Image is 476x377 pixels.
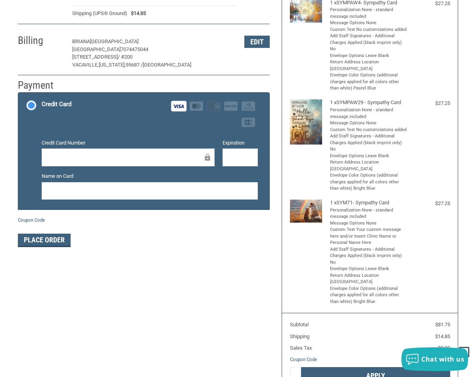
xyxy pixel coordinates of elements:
[18,217,45,223] a: Coupon Code
[90,38,138,44] span: [GEOGRAPHIC_DATA]
[330,27,408,33] li: Custom Text No customizations added
[72,62,99,68] span: VACAVILLE,
[421,355,464,364] span: Chat with us
[330,246,408,266] li: Add Staff Signatures - Additional Charges Applied (black imprint only) No
[330,120,408,127] li: Message Options None
[121,46,148,52] span: 7074475044
[99,62,126,68] span: [US_STATE],
[118,54,132,60] span: / #200
[42,172,258,180] label: Name on Card
[42,139,215,147] label: Credit Card Number
[330,266,408,272] li: Envelope Options Leave Blank
[18,34,64,47] h2: Billing
[72,38,90,44] span: BRIANA
[72,10,127,17] span: Shipping (UPS® Ground)
[330,99,408,106] h4: 1 x SYMPAW29 - Sympathy Card
[435,333,450,339] span: $14.85
[126,62,143,68] span: 95687 /
[290,333,309,339] span: Shipping
[290,322,309,327] span: Subtotal
[330,200,408,206] h4: 1 x SYM71- Sympathy Card
[330,33,408,53] li: Add Staff Signatures - Additional Charges Applied (black imprint only) No
[330,220,408,227] li: Message Options None
[330,159,408,172] li: Return Address Location [GEOGRAPHIC_DATA]
[72,46,121,52] span: [GEOGRAPHIC_DATA]
[18,234,71,247] button: Place Order
[223,139,258,147] label: Expiration
[410,99,450,107] div: $27.25
[401,347,468,371] button: Chat with us
[330,272,408,286] li: Return Address Location [GEOGRAPHIC_DATA]
[330,72,408,92] li: Envelope Color Options (additional charges applied for all colors other than white) Pastel Blue
[42,98,71,111] div: Credit Card
[330,20,408,27] li: Message Options None
[127,10,146,17] span: $14.85
[330,53,408,59] li: Envelope Options Leave Blank
[330,59,408,72] li: Return Address Location [GEOGRAPHIC_DATA]
[290,356,317,362] a: Coupon Code
[72,54,118,60] span: [STREET_ADDRESS]
[330,227,408,246] li: Custom Text Your custom message here and/or Insert Clinic Name or Personal Name Here
[143,62,191,68] span: [GEOGRAPHIC_DATA]
[330,286,408,305] li: Envelope Color Options (additional charges applied for all colors other than white) Bright Blue
[244,36,270,48] button: Edit
[330,7,408,20] li: Personalization None - standard message included
[18,79,64,92] h2: Payment
[330,127,408,133] li: Custom Text No customizations added
[435,322,450,327] span: $81.75
[438,345,450,351] span: $0.00
[330,107,408,120] li: Personalization None - standard message included
[330,153,408,160] li: Envelope Options Leave Blank
[410,200,450,208] div: $27.25
[330,172,408,192] li: Envelope Color Options (additional charges applied for all colors other than white) Bright Blue
[330,133,408,153] li: Add Staff Signatures - Additional Charges Applied (black imprint only) No
[290,345,312,351] span: Sales Tax
[330,207,408,220] li: Personalization None - standard message included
